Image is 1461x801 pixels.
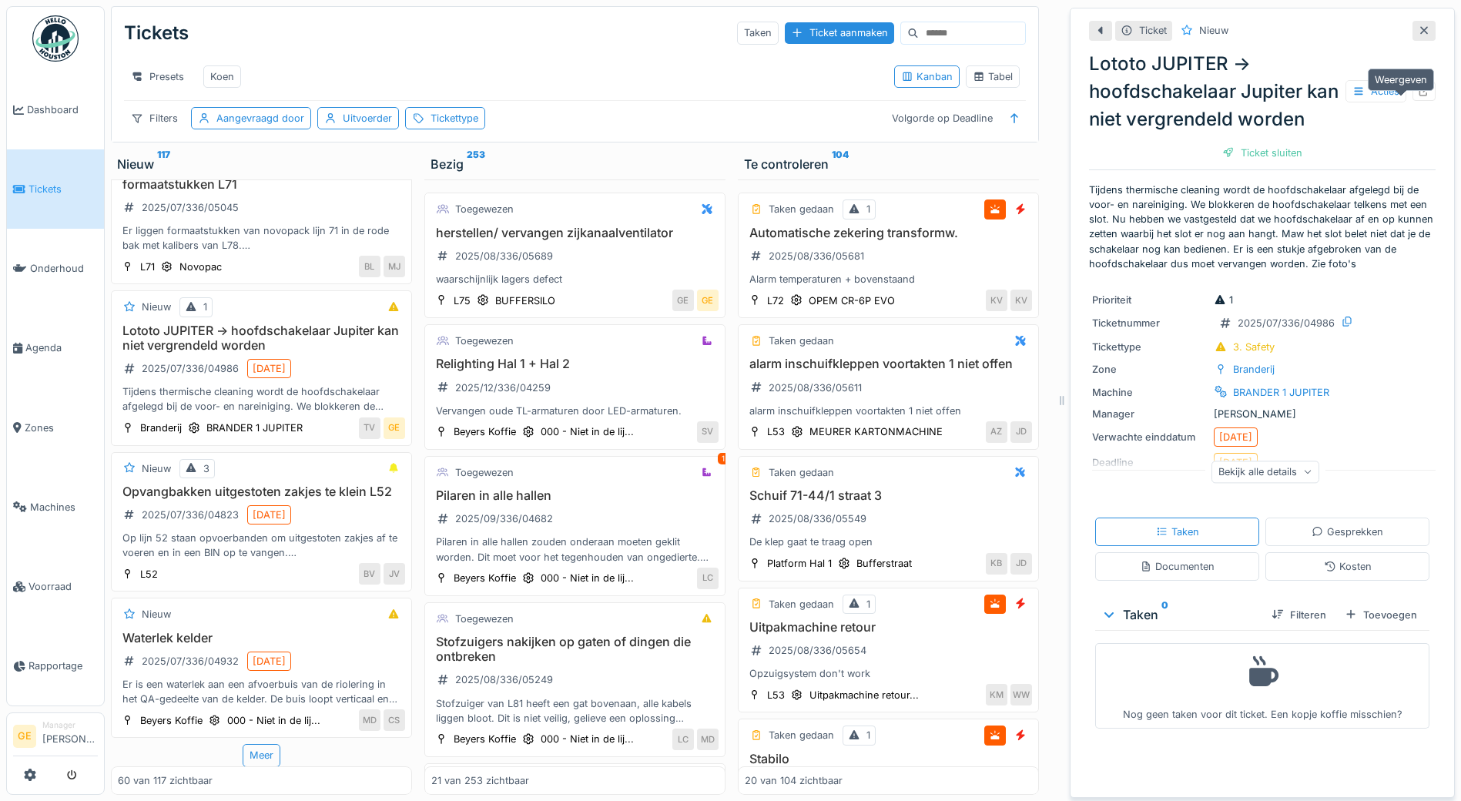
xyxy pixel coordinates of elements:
[1092,430,1208,444] div: Verwachte einddatum
[745,535,1032,549] div: De klep gaat te traag open
[745,773,843,788] div: 20 van 104 zichtbaar
[856,556,912,571] div: Bufferstraat
[1089,50,1436,133] div: Lototo JUPITER -> hoofdschakelaar Jupiter kan niet vergrendeld worden
[986,290,1007,311] div: KV
[1238,316,1335,330] div: 2025/07/336/04986
[672,290,694,311] div: GE
[142,508,239,522] div: 2025/07/336/04823
[140,567,158,581] div: L52
[28,659,98,673] span: Rapportage
[431,272,719,287] div: waarschijnlijk lagers defect
[210,69,234,84] div: Koen
[1105,650,1419,722] div: Nog geen taken voor dit ticket. Een kopje koffie misschien?
[7,229,104,308] a: Onderhoud
[253,361,286,376] div: [DATE]
[454,732,516,746] div: Beyers Koffie
[142,607,171,622] div: Nieuw
[359,256,380,277] div: BL
[1092,407,1208,421] div: Manager
[431,226,719,240] h3: herstellen/ vervangen zijkanaalventilator
[769,643,866,658] div: 2025/08/336/05654
[767,688,785,702] div: L53
[454,424,516,439] div: Beyers Koffie
[866,728,870,742] div: 1
[253,508,286,522] div: [DATE]
[785,22,894,43] div: Ticket aanmaken
[30,261,98,276] span: Onderhoud
[142,361,239,376] div: 2025/07/336/04986
[767,293,784,308] div: L72
[455,333,514,348] div: Toegewezen
[1140,559,1215,574] div: Documenten
[744,155,1033,173] div: Te controleren
[203,461,209,476] div: 3
[1216,142,1309,163] div: Ticket sluiten
[30,500,98,514] span: Machines
[455,380,551,395] div: 2025/12/336/04259
[467,155,485,173] sup: 253
[697,568,719,589] div: LC
[118,631,405,645] h3: Waterlek kelder
[767,556,832,571] div: Platform Hal 1
[42,719,98,731] div: Manager
[203,300,207,314] div: 1
[1345,80,1406,102] div: Acties
[1010,290,1032,311] div: KV
[1233,385,1329,400] div: BRANDER 1 JUPITER
[745,226,1032,240] h3: Automatische zekering transformw.
[986,421,1007,443] div: AZ
[118,484,405,499] h3: Opvangbakken uitgestoten zakjes te klein L52
[216,111,304,126] div: Aangevraagd door
[809,424,943,439] div: MEURER KARTONMACHINE
[1139,23,1167,38] div: Ticket
[745,752,1032,766] h3: Stabilo
[359,709,380,731] div: MD
[117,155,406,173] div: Nieuw
[118,531,405,560] div: Op lijn 52 staan opvoerbanden om uitgestoten zakjes af te voeren en in een BIN op te vangen. De o...
[1010,684,1032,705] div: WW
[384,563,405,585] div: JV
[124,107,185,129] div: Filters
[431,404,719,418] div: Vervangen oude TL-armaturen door LED-armaturen.
[1092,385,1208,400] div: Machine
[28,182,98,196] span: Tickets
[1312,525,1383,539] div: Gesprekken
[13,719,98,756] a: GE Manager[PERSON_NAME]
[118,323,405,353] h3: Lototo JUPITER -> hoofdschakelaar Jupiter kan niet vergrendeld worden
[455,249,553,263] div: 2025/08/336/05689
[718,453,729,464] div: 1
[769,511,866,526] div: 2025/08/336/05549
[142,200,239,215] div: 2025/07/336/05045
[1161,605,1168,624] sup: 0
[1010,553,1032,575] div: JD
[25,340,98,355] span: Agenda
[1219,430,1252,444] div: [DATE]
[431,535,719,564] div: Pilaren in alle hallen zouden onderaan moeten geklit worden. Dit moet voor het tegenhouden van on...
[767,424,785,439] div: L53
[431,111,478,126] div: Tickettype
[253,654,286,669] div: [DATE]
[1233,362,1275,377] div: Branderij
[455,202,514,216] div: Toegewezen
[973,69,1013,84] div: Tabel
[118,677,405,706] div: Er is een waterlek aan een afvoerbuis van de riolering in het QA-gedeelte van de kelder. De buis ...
[227,713,320,728] div: 000 - Niet in de lij...
[1214,293,1233,307] div: 1
[431,635,719,664] h3: Stofzuigers nakijken op gaten of dingen die ontbreken
[769,728,834,742] div: Taken gedaan
[769,465,834,480] div: Taken gedaan
[343,111,392,126] div: Uitvoerder
[124,65,191,88] div: Presets
[737,22,779,44] div: Taken
[1211,461,1319,483] div: Bekijk alle details
[140,260,155,274] div: L71
[13,725,36,748] li: GE
[1092,293,1208,307] div: Prioriteit
[7,308,104,387] a: Agenda
[769,202,834,216] div: Taken gedaan
[118,223,405,253] div: Er liggen formaatstukken van novopack lijn 71 in de rode bak met kalibers van L78. waarschijnlijk...
[745,272,1032,287] div: Alarm temperaturen + bovenstaand
[431,696,719,726] div: Stofzuiger van L81 heeft een gat bovenaan, alle kabels liggen bloot. Dit is niet veilig, gelieve ...
[179,260,222,274] div: Novopac
[541,571,634,585] div: 000 - Niet in de lij...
